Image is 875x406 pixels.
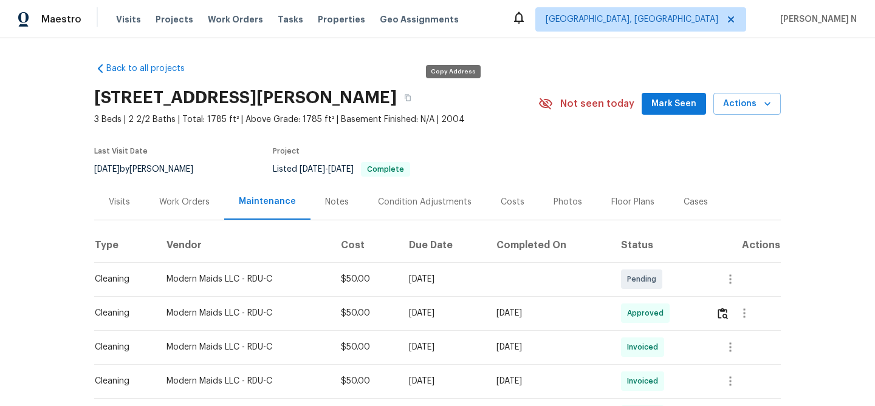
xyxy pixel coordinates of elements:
[94,162,208,177] div: by [PERSON_NAME]
[95,341,147,353] div: Cleaning
[399,228,487,262] th: Due Date
[651,96,696,112] span: Mark Seen
[723,96,771,112] span: Actions
[501,196,524,208] div: Costs
[94,92,397,104] h2: [STREET_ADDRESS][PERSON_NAME]
[409,341,478,353] div: [DATE]
[331,228,399,262] th: Cost
[496,375,602,387] div: [DATE]
[341,273,389,285] div: $50.00
[706,228,781,262] th: Actions
[166,341,321,353] div: Modern Maids LLC - RDU-C
[109,196,130,208] div: Visits
[116,13,141,25] span: Visits
[409,307,478,319] div: [DATE]
[362,166,409,173] span: Complete
[300,165,354,174] span: -
[713,93,781,115] button: Actions
[341,307,389,319] div: $50.00
[166,307,321,319] div: Modern Maids LLC - RDU-C
[278,15,303,24] span: Tasks
[341,375,389,387] div: $50.00
[627,375,663,387] span: Invoiced
[380,13,459,25] span: Geo Assignments
[496,307,602,319] div: [DATE]
[627,341,663,353] span: Invoiced
[716,299,730,328] button: Review Icon
[94,147,148,155] span: Last Visit Date
[159,196,210,208] div: Work Orders
[718,308,728,319] img: Review Icon
[300,165,325,174] span: [DATE]
[775,13,857,25] span: [PERSON_NAME] N
[328,165,354,174] span: [DATE]
[95,273,147,285] div: Cleaning
[560,98,634,110] span: Not seen today
[554,196,582,208] div: Photos
[378,196,472,208] div: Condition Adjustments
[157,228,331,262] th: Vendor
[642,93,706,115] button: Mark Seen
[156,13,193,25] span: Projects
[627,273,661,285] span: Pending
[341,341,389,353] div: $50.00
[94,228,157,262] th: Type
[166,375,321,387] div: Modern Maids LLC - RDU-C
[95,375,147,387] div: Cleaning
[166,273,321,285] div: Modern Maids LLC - RDU-C
[409,375,478,387] div: [DATE]
[94,113,538,126] span: 3 Beds | 2 2/2 Baths | Total: 1785 ft² | Above Grade: 1785 ft² | Basement Finished: N/A | 2004
[208,13,263,25] span: Work Orders
[94,63,211,75] a: Back to all projects
[496,341,602,353] div: [DATE]
[546,13,718,25] span: [GEOGRAPHIC_DATA], [GEOGRAPHIC_DATA]
[684,196,708,208] div: Cases
[325,196,349,208] div: Notes
[409,273,478,285] div: [DATE]
[611,196,654,208] div: Floor Plans
[487,228,611,262] th: Completed On
[94,165,120,174] span: [DATE]
[273,147,300,155] span: Project
[239,195,296,208] div: Maintenance
[318,13,365,25] span: Properties
[627,307,668,319] span: Approved
[95,307,147,319] div: Cleaning
[273,165,410,174] span: Listed
[611,228,706,262] th: Status
[41,13,81,25] span: Maestro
